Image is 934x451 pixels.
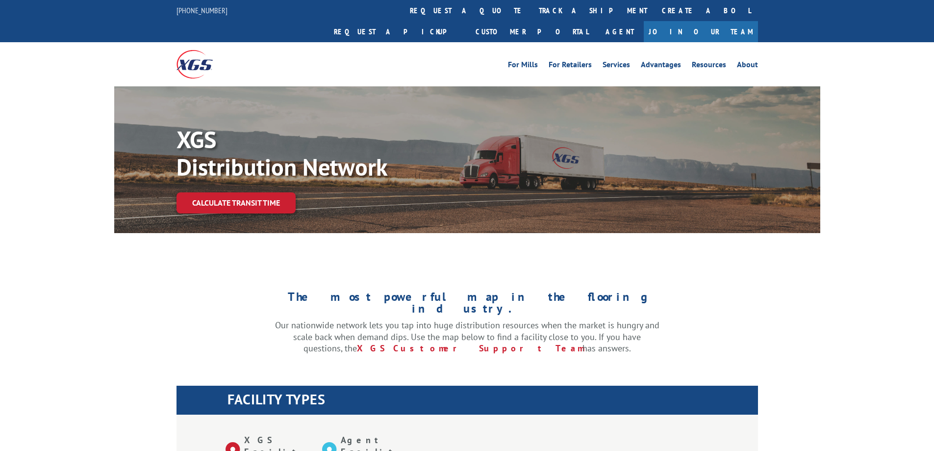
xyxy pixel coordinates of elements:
[549,61,592,72] a: For Retailers
[227,393,758,411] h1: FACILITY TYPES
[692,61,726,72] a: Resources
[275,291,659,319] h1: The most powerful map in the flooring industry.
[275,319,659,354] p: Our nationwide network lets you tap into huge distribution resources when the market is hungry an...
[177,5,227,15] a: [PHONE_NUMBER]
[737,61,758,72] a: About
[596,21,644,42] a: Agent
[508,61,538,72] a: For Mills
[177,126,471,181] p: XGS Distribution Network
[327,21,468,42] a: Request a pickup
[641,61,681,72] a: Advantages
[177,192,296,213] a: Calculate transit time
[468,21,596,42] a: Customer Portal
[603,61,630,72] a: Services
[357,343,582,354] a: XGS Customer Support Team
[644,21,758,42] a: Join Our Team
